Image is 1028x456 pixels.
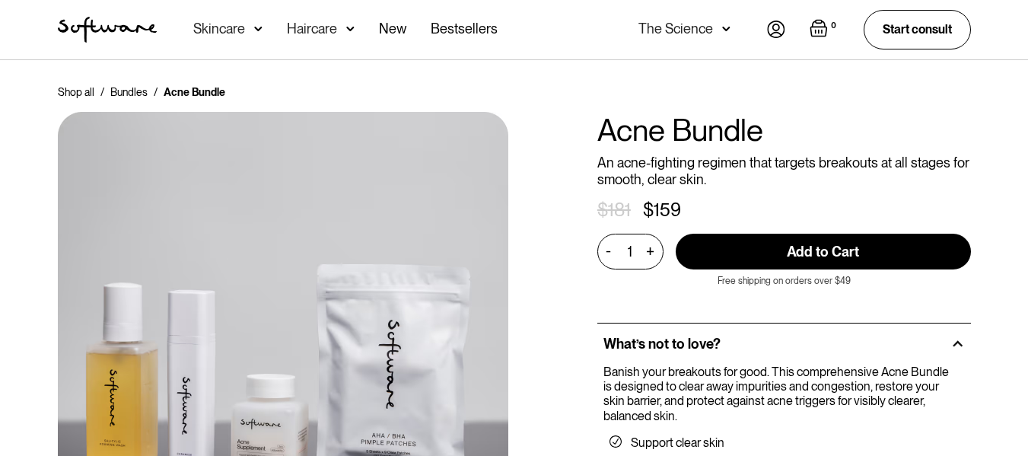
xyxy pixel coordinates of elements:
[642,243,659,260] div: +
[597,199,608,222] div: $
[676,234,971,269] input: Add to Cart
[100,85,104,100] div: /
[810,19,839,40] a: Open empty cart
[597,155,971,187] p: An acne-fighting regimen that targets breakouts at all stages for smooth, clear skin.
[110,85,148,100] a: Bundles
[58,17,157,43] img: Software Logo
[597,112,971,148] h1: Acne Bundle
[287,21,337,37] div: Haircare
[603,365,959,423] p: Banish your breakouts for good. This comprehensive Acne Bundle is designed to clear away impuriti...
[722,21,730,37] img: arrow down
[718,276,851,286] p: Free shipping on orders over $49
[609,435,959,451] li: Support clear skin
[828,19,839,33] div: 0
[346,21,355,37] img: arrow down
[608,199,631,222] div: 181
[643,199,654,222] div: $
[193,21,245,37] div: Skincare
[606,243,616,260] div: -
[638,21,713,37] div: The Science
[164,85,225,100] div: Acne Bundle
[864,10,971,49] a: Start consult
[58,85,94,100] a: Shop all
[154,85,158,100] div: /
[654,199,681,222] div: 159
[603,336,721,352] h2: What’s not to love?
[254,21,263,37] img: arrow down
